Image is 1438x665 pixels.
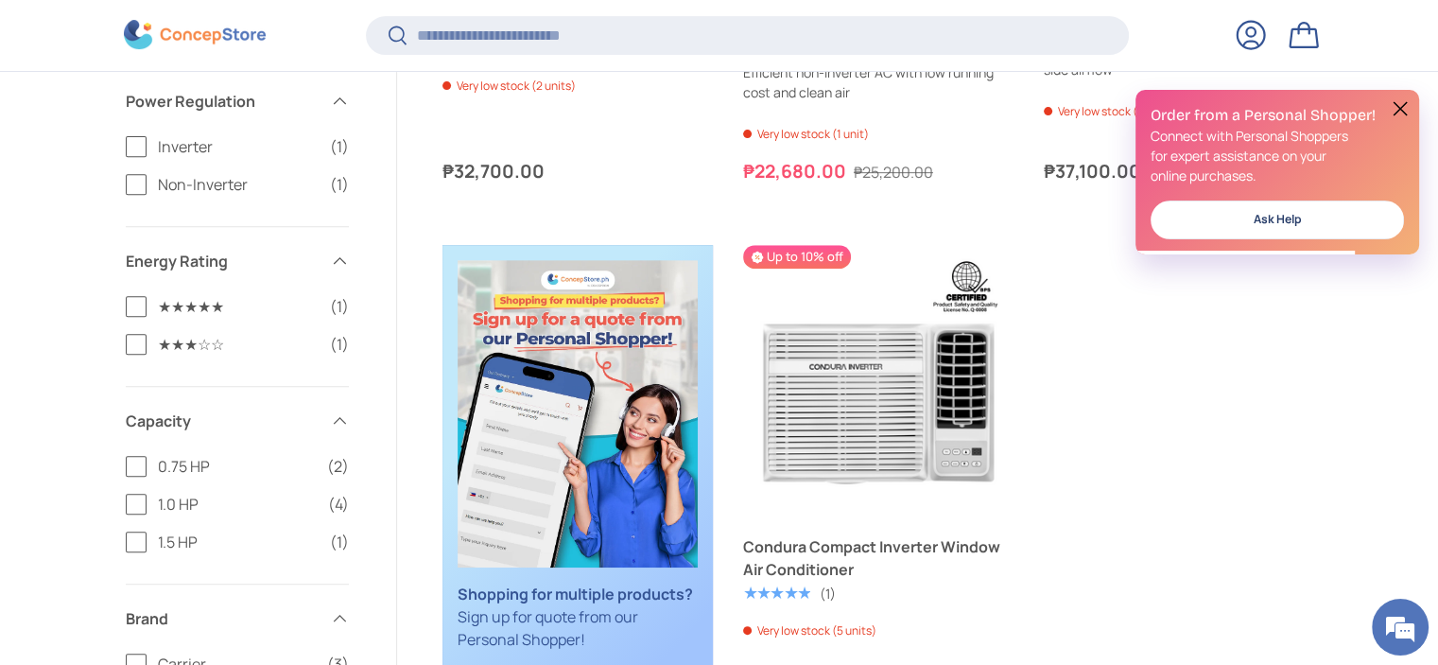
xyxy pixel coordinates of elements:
[126,227,349,295] summary: Energy Rating
[328,493,349,516] span: (4)
[158,333,319,356] span: ★★★☆☆
[124,21,266,50] img: ConcepStore
[1151,105,1404,126] h2: Order from a Personal Shopper!
[330,531,349,553] span: (1)
[158,295,319,318] span: ★★★★★
[743,535,1014,581] a: Condura Compact Inverter Window Air Conditioner
[330,135,349,158] span: (1)
[158,173,319,196] span: Non-Inverter
[743,245,1014,516] a: Condura Compact Inverter Window Air Conditioner
[330,295,349,318] span: (1)
[330,173,349,196] span: (1)
[327,455,349,478] span: (2)
[158,455,316,478] span: 0.75 HP
[126,410,319,432] span: Capacity
[126,250,319,272] span: Energy Rating
[126,585,349,653] summary: Brand
[158,135,319,158] span: Inverter
[126,67,349,135] summary: Power Regulation
[458,583,698,651] p: Sign up for quote from our Personal Shopper!
[126,387,349,455] summary: Capacity
[158,493,317,516] span: 1.0 HP
[126,90,319,113] span: Power Regulation
[330,333,349,356] span: (1)
[743,245,851,269] span: Up to 10% off
[126,607,319,630] span: Brand
[1151,201,1404,239] a: Ask Help
[1151,126,1404,185] p: Connect with Personal Shoppers for expert assistance on your online purchases.
[158,531,319,553] span: 1.5 HP
[458,584,693,604] strong: Shopping for multiple products?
